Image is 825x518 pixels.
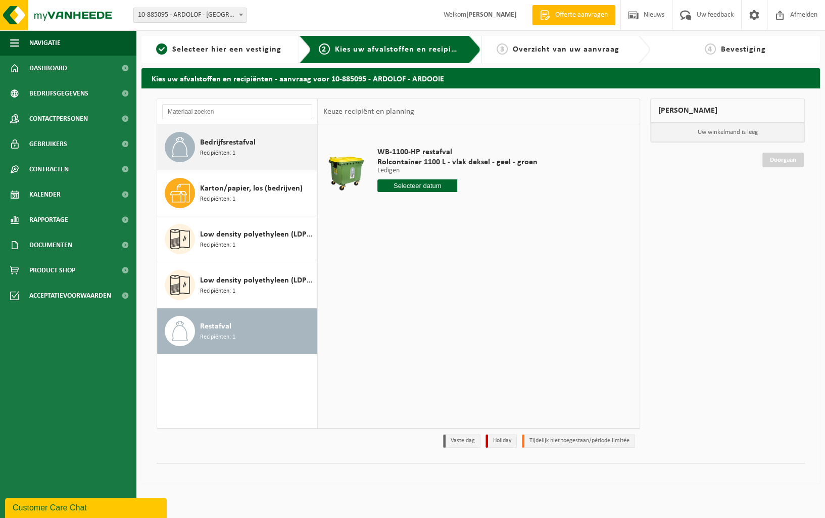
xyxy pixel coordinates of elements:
[377,147,538,157] span: WB-1100-HP restafval
[29,30,61,56] span: Navigatie
[377,167,538,174] p: Ledigen
[335,45,474,54] span: Kies uw afvalstoffen en recipiënten
[553,10,610,20] span: Offerte aanvragen
[157,216,317,262] button: Low density polyethyleen (LDPE) folie, los, gekleurd Recipiënten: 1
[200,274,314,287] span: Low density polyethyleen (LDPE) folie, los, naturel
[721,45,766,54] span: Bevestiging
[443,434,480,448] li: Vaste dag
[29,182,61,207] span: Kalender
[157,262,317,308] button: Low density polyethyleen (LDPE) folie, los, naturel Recipiënten: 1
[29,258,75,283] span: Product Shop
[157,170,317,216] button: Karton/papier, los (bedrijven) Recipiënten: 1
[705,43,716,55] span: 4
[200,136,256,149] span: Bedrijfsrestafval
[651,123,804,142] p: Uw winkelmand is leeg
[200,333,235,342] span: Recipiënten: 1
[200,287,235,296] span: Recipiënten: 1
[29,131,67,157] span: Gebruikers
[497,43,508,55] span: 3
[141,68,820,88] h2: Kies uw afvalstoffen en recipiënten - aanvraag voor 10-885095 - ARDOLOF - ARDOOIE
[522,434,635,448] li: Tijdelijk niet toegestaan/période limitée
[29,81,88,106] span: Bedrijfsgegevens
[486,434,517,448] li: Holiday
[200,241,235,250] span: Recipiënten: 1
[29,106,88,131] span: Contactpersonen
[318,99,419,124] div: Keuze recipiënt en planning
[29,283,111,308] span: Acceptatievoorwaarden
[156,43,167,55] span: 1
[29,56,67,81] span: Dashboard
[319,43,330,55] span: 2
[532,5,615,25] a: Offerte aanvragen
[200,320,231,333] span: Restafval
[147,43,291,56] a: 1Selecteer hier een vestiging
[134,8,246,22] span: 10-885095 - ARDOLOF - ARDOOIE
[5,496,169,518] iframe: chat widget
[157,124,317,170] button: Bedrijfsrestafval Recipiënten: 1
[200,182,303,195] span: Karton/papier, los (bedrijven)
[29,207,68,232] span: Rapportage
[29,157,69,182] span: Contracten
[650,99,805,123] div: [PERSON_NAME]
[200,195,235,204] span: Recipiënten: 1
[377,179,458,192] input: Selecteer datum
[377,157,538,167] span: Rolcontainer 1100 L - vlak deksel - geel - groen
[29,232,72,258] span: Documenten
[133,8,247,23] span: 10-885095 - ARDOLOF - ARDOOIE
[513,45,619,54] span: Overzicht van uw aanvraag
[157,308,317,354] button: Restafval Recipiënten: 1
[200,228,314,241] span: Low density polyethyleen (LDPE) folie, los, gekleurd
[466,11,517,19] strong: [PERSON_NAME]
[762,153,804,167] a: Doorgaan
[172,45,281,54] span: Selecteer hier een vestiging
[162,104,312,119] input: Materiaal zoeken
[200,149,235,158] span: Recipiënten: 1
